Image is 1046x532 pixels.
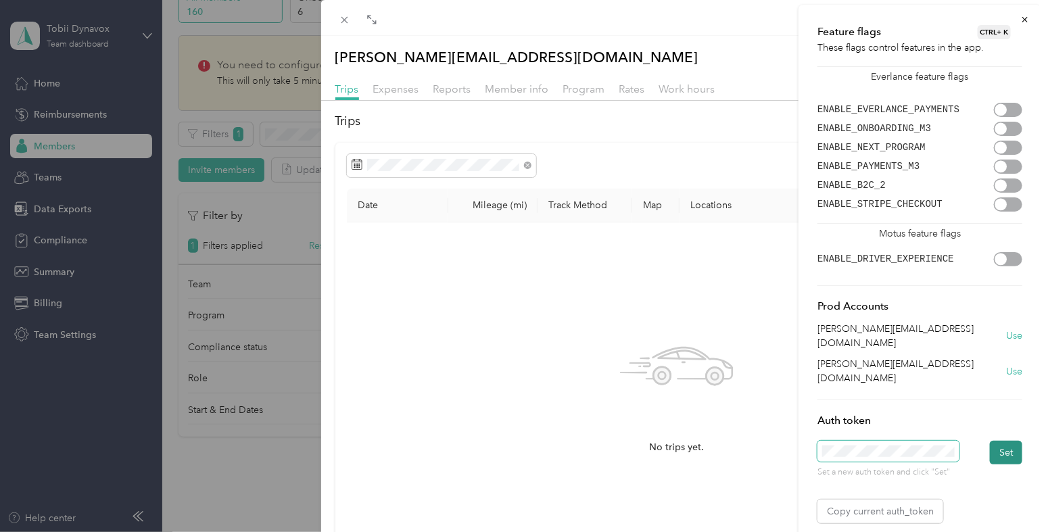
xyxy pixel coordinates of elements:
[817,161,920,172] code: ENABLE_PAYMENTS_M3
[817,199,943,210] code: ENABLE_STRIPE_CHECKOUT
[817,299,888,312] span: Prod Accounts
[817,253,954,264] code: ENABLE_DRIVER_EXPERIENCE
[448,189,538,222] th: Mileage (mi)
[817,466,959,479] p: Set a new auth token and click "Set"
[817,142,926,153] code: ENABLE_NEXT_PROGRAM
[563,82,605,95] span: Program
[650,440,705,455] span: No trips yet.
[817,104,959,115] code: ENABLE_EVERLANCE_PAYMENTS
[335,82,359,95] span: Trips
[817,180,886,191] code: ENABLE_B2C_2
[619,82,645,95] span: Rates
[817,67,1022,84] p: Everlance feature flags
[1006,364,1022,379] button: Use
[335,112,1032,130] h2: Trips
[990,441,1022,464] button: Set
[817,224,1022,241] p: Motus feature flags
[373,82,419,95] span: Expenses
[632,189,680,222] th: Map
[817,357,1006,385] p: [PERSON_NAME][EMAIL_ADDRESS][DOMAIN_NAME]
[817,414,871,427] span: Auth token
[485,82,549,95] span: Member info
[978,25,1011,39] span: CTRL + K
[335,45,698,69] p: [PERSON_NAME][EMAIL_ADDRESS][DOMAIN_NAME]
[433,82,471,95] span: Reports
[659,82,715,95] span: Work hours
[817,41,1022,55] p: These flags control features in the app.
[817,123,931,134] code: ENABLE_ONBOARDING_M3
[970,456,1046,532] iframe: Everlance-gr Chat Button Frame
[1006,329,1022,343] button: Use
[817,322,1006,350] p: [PERSON_NAME][EMAIL_ADDRESS][DOMAIN_NAME]
[347,189,448,222] th: Date
[817,500,943,523] button: Copy current auth_token
[817,24,881,41] span: Feature flags
[538,189,632,222] th: Track Method
[680,189,991,222] th: Locations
